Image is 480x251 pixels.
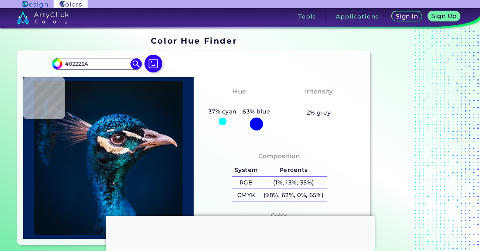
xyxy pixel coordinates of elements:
[261,177,326,189] h5: (1%, 13%, 35%)
[305,86,333,97] h4: Intensity
[144,55,162,72] img: icon picture
[233,86,246,97] h4: Hue
[303,98,335,107] h3: Vibrant
[27,81,190,235] img: img_pavlin.jpg
[261,189,326,201] h5: (98%, 62%, 0%, 65%)
[433,13,456,19] h5: Sign Up
[393,12,421,21] a: Sign In
[232,177,261,189] h5: RGB
[307,108,331,118] h5: 2% grey
[239,107,273,116] h5: 63% blue
[270,210,287,221] h4: Color
[62,59,131,69] input: type color..
[429,12,459,21] a: Sign Up
[205,107,239,116] h5: 37% cyan
[373,33,466,247] iframe: Advertisement
[130,58,142,69] img: icon search
[298,14,316,19] h3: Tools
[23,1,47,8] img: ArtyClick Design logo
[17,11,69,24] img: logo_artyclick_colors_white.svg
[232,164,261,176] h5: System
[336,14,379,19] h3: Applications
[151,35,237,46] h1: Color Hue Finder
[215,98,263,107] h3: Tealish Blue
[232,189,261,201] h5: CMYK
[106,216,375,249] iframe: Advertisement
[258,151,300,162] h4: Composition
[397,14,417,19] h5: Sign In
[261,164,326,176] h5: Percents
